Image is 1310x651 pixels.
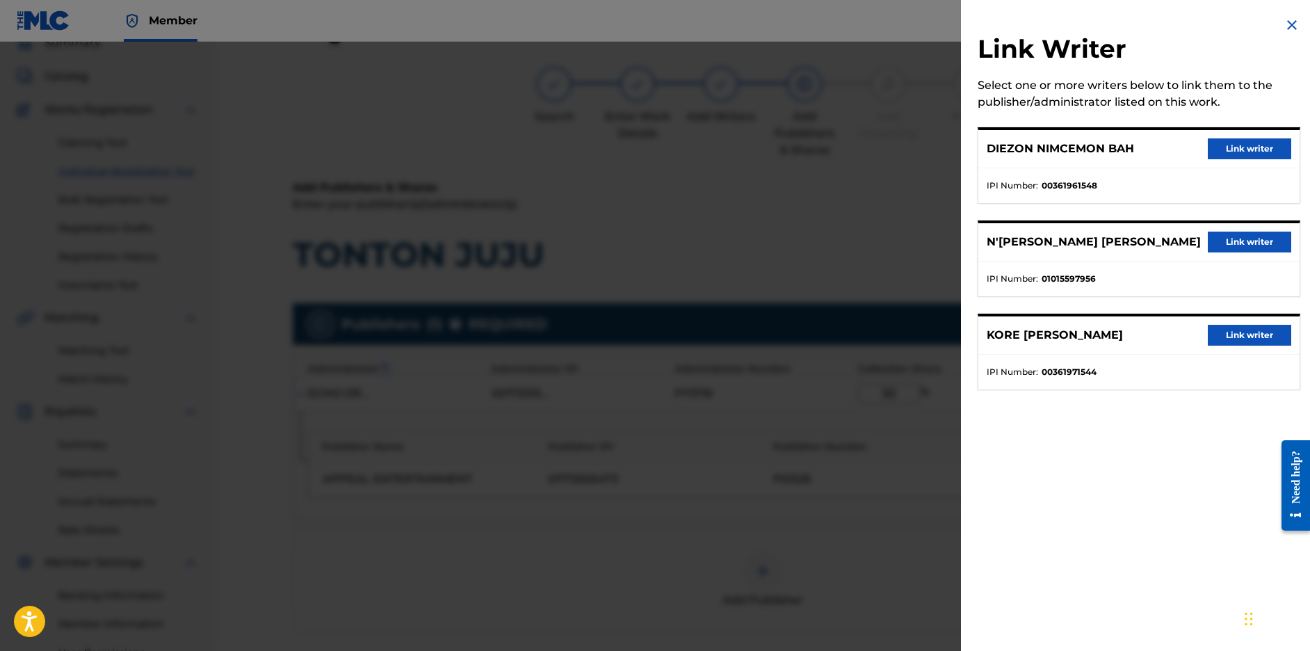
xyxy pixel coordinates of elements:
[1042,179,1097,192] strong: 00361961548
[1271,428,1310,543] iframe: Resource Center
[1208,232,1291,252] button: Link writer
[17,10,70,31] img: MLC Logo
[149,13,197,29] span: Member
[987,366,1038,378] span: IPI Number :
[1240,584,1310,651] iframe: Chat Widget
[1042,273,1096,285] strong: 01015597956
[987,273,1038,285] span: IPI Number :
[987,327,1123,344] p: KORE [PERSON_NAME]
[1208,325,1291,346] button: Link writer
[1240,584,1310,651] div: Widget de chat
[987,234,1201,250] p: N'[PERSON_NAME] [PERSON_NAME]
[978,33,1300,69] h2: Link Writer
[1208,138,1291,159] button: Link writer
[987,140,1134,157] p: DIEZON NIMCEMON BAH
[124,13,140,29] img: Top Rightsholder
[1042,366,1097,378] strong: 00361971544
[987,179,1038,192] span: IPI Number :
[978,77,1300,111] div: Select one or more writers below to link them to the publisher/administrator listed on this work.
[1245,598,1253,640] div: Glisser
